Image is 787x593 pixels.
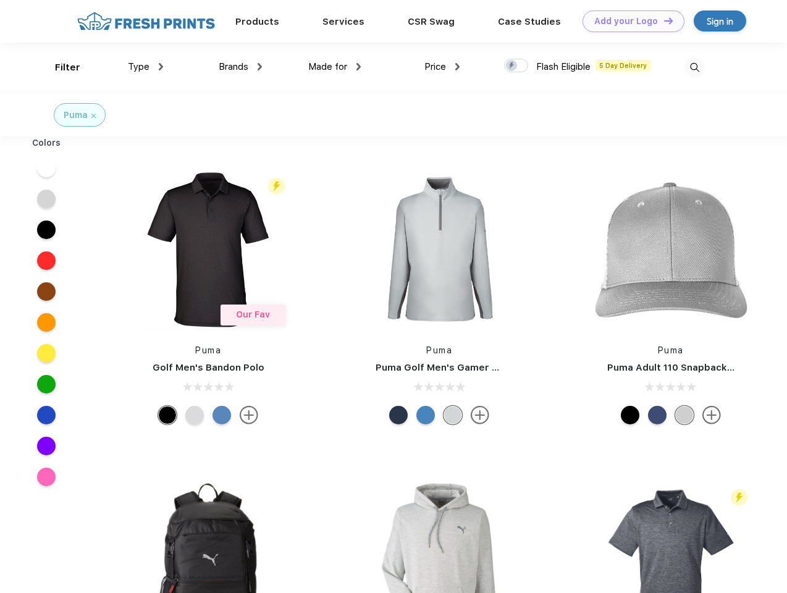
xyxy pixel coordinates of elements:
[675,406,694,424] div: Quarry Brt Whit
[159,63,163,70] img: dropdown.png
[444,406,462,424] div: High Rise
[236,309,270,319] span: Our Fav
[268,178,285,195] img: flash_active_toggle.svg
[455,63,460,70] img: dropdown.png
[596,60,650,71] span: 5 Day Delivery
[376,362,571,373] a: Puma Golf Men's Gamer Golf Quarter-Zip
[158,406,177,424] div: Puma Black
[308,61,347,72] span: Made for
[153,362,264,373] a: Golf Men's Bandon Polo
[389,406,408,424] div: Navy Blazer
[258,63,262,70] img: dropdown.png
[702,406,721,424] img: more.svg
[235,16,279,27] a: Products
[240,406,258,424] img: more.svg
[126,167,290,332] img: func=resize&h=266
[408,16,455,27] a: CSR Swag
[589,167,753,332] img: func=resize&h=266
[64,109,88,122] div: Puma
[426,345,452,355] a: Puma
[684,57,705,78] img: desktop_search.svg
[731,489,747,506] img: flash_active_toggle.svg
[356,63,361,70] img: dropdown.png
[195,345,221,355] a: Puma
[658,345,684,355] a: Puma
[707,14,733,28] div: Sign in
[594,16,658,27] div: Add your Logo
[694,11,746,32] a: Sign in
[74,11,219,32] img: fo%20logo%202.webp
[322,16,364,27] a: Services
[219,61,248,72] span: Brands
[424,61,446,72] span: Price
[357,167,521,332] img: func=resize&h=266
[91,114,96,118] img: filter_cancel.svg
[471,406,489,424] img: more.svg
[621,406,639,424] div: Pma Blk Pma Blk
[55,61,80,75] div: Filter
[416,406,435,424] div: Bright Cobalt
[23,137,70,149] div: Colors
[648,406,667,424] div: Peacoat Qut Shd
[664,17,673,24] img: DT
[185,406,204,424] div: High Rise
[213,406,231,424] div: Lake Blue
[128,61,149,72] span: Type
[536,61,591,72] span: Flash Eligible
